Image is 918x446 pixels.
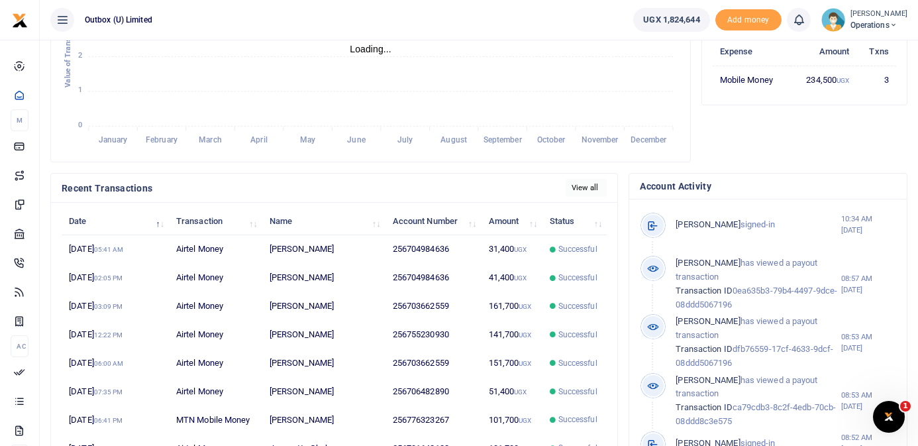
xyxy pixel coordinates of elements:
td: [PERSON_NAME] [262,321,385,349]
td: 256703662559 [385,292,481,321]
span: Add money [715,9,782,31]
th: Date: activate to sort column descending [62,207,169,235]
td: [PERSON_NAME] [262,292,385,321]
tspan: 2 [78,51,82,60]
span: [PERSON_NAME] [676,219,740,229]
small: 06:41 PM [94,417,123,424]
td: Airtel Money [169,292,262,321]
p: has viewed a payout transaction dfb76559-17cf-4633-9dcf-08ddd5067196 [676,315,841,370]
th: Amount: activate to sort column ascending [481,207,542,235]
small: UGX [837,77,849,84]
span: 1 [900,401,911,412]
small: UGX [514,246,527,253]
th: Account Number: activate to sort column ascending [385,207,481,235]
tspan: June [347,136,366,145]
li: Wallet ballance [628,8,715,32]
td: Mobile Money [713,66,791,93]
tspan: July [397,136,413,145]
span: Successful [558,272,597,284]
small: UGX [514,388,527,396]
th: Name: activate to sort column ascending [262,207,385,235]
tspan: November [582,136,619,145]
td: 141,700 [481,321,542,349]
th: Status: activate to sort column ascending [542,207,607,235]
td: Airtel Money [169,235,262,264]
small: 06:00 AM [94,360,124,367]
td: [DATE] [62,292,169,321]
small: 03:09 PM [94,303,123,310]
td: 234,500 [790,66,856,93]
span: Successful [558,414,597,425]
tspan: October [537,136,566,145]
td: [PERSON_NAME] [262,349,385,378]
small: UGX [514,274,527,282]
td: Airtel Money [169,264,262,292]
span: Outbox (U) Limited [79,14,158,26]
td: [DATE] [62,349,169,378]
td: 256703662559 [385,349,481,378]
td: 161,700 [481,292,542,321]
small: [PERSON_NAME] [850,9,907,20]
th: Transaction: activate to sort column ascending [169,207,262,235]
td: 256776323267 [385,406,481,434]
small: UGX [519,360,531,367]
small: UGX [519,303,531,310]
tspan: April [250,136,268,145]
span: Successful [558,329,597,341]
span: [PERSON_NAME] [676,316,740,326]
a: UGX 1,824,644 [633,8,709,32]
tspan: September [484,136,523,145]
td: [PERSON_NAME] [262,406,385,434]
li: M [11,109,28,131]
tspan: May [300,136,315,145]
li: Toup your wallet [715,9,782,31]
span: Successful [558,386,597,398]
a: Add money [715,14,782,24]
a: View all [566,179,607,197]
th: Txns [857,37,896,66]
td: 101,700 [481,406,542,434]
h4: Account Activity [640,179,896,194]
td: 256704984636 [385,235,481,264]
td: 151,700 [481,349,542,378]
span: Transaction ID [676,402,732,412]
td: [DATE] [62,321,169,349]
tspan: March [199,136,222,145]
small: 08:53 AM [DATE] [841,331,896,354]
tspan: December [631,136,667,145]
small: 08:57 AM [DATE] [841,273,896,296]
tspan: 1 [78,86,82,95]
span: Successful [558,243,597,255]
tspan: February [146,136,178,145]
tspan: August [440,136,467,145]
span: Operations [850,19,907,31]
small: UGX [519,417,531,424]
li: Ac [11,335,28,357]
text: Loading... [350,44,391,54]
tspan: January [99,136,128,145]
td: [PERSON_NAME] [262,378,385,406]
td: Airtel Money [169,321,262,349]
small: 08:53 AM [DATE] [841,390,896,412]
td: [DATE] [62,406,169,434]
td: 3 [857,66,896,93]
td: [DATE] [62,378,169,406]
th: Amount [790,37,856,66]
td: 256706482890 [385,378,481,406]
small: UGX [519,331,531,339]
span: UGX 1,824,644 [643,13,699,27]
p: has viewed a payout transaction 0ea635b3-79b4-4497-9dce-08ddd5067196 [676,256,841,311]
tspan: 0 [78,121,82,129]
small: 07:35 PM [94,388,123,396]
td: [DATE] [62,264,169,292]
th: Expense [713,37,791,66]
span: [PERSON_NAME] [676,375,740,385]
td: [DATE] [62,235,169,264]
a: logo-small logo-large logo-large [12,15,28,25]
iframe: Intercom live chat [873,401,905,433]
td: Airtel Money [169,349,262,378]
td: MTN Mobile Money [169,406,262,434]
small: 05:41 AM [94,246,124,253]
h4: Recent Transactions [62,181,555,195]
small: 02:05 PM [94,274,123,282]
